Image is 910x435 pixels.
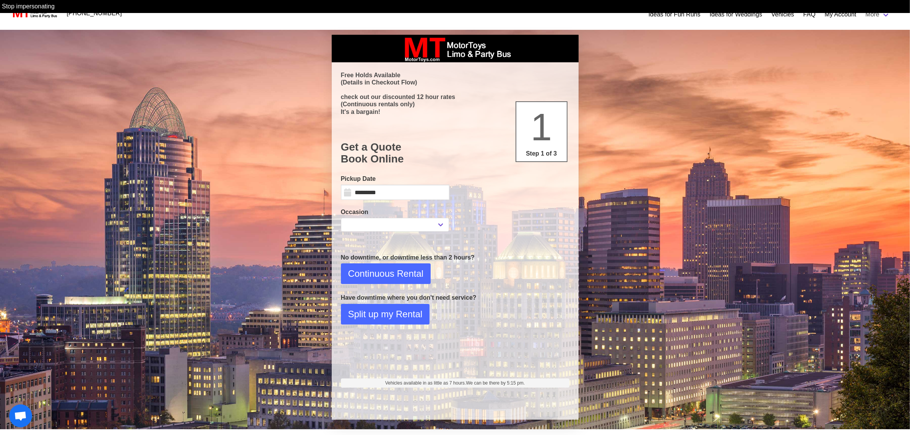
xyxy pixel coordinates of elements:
span: Continuous Rental [348,267,423,281]
img: MotorToys Logo [11,8,58,19]
a: FAQ [803,10,816,19]
button: Split up my Rental [341,304,430,325]
a: Stop impersonating [2,3,55,10]
p: (Continuous rentals only) [341,101,569,108]
p: (Details in Checkout Flow) [341,79,569,86]
h1: Get a Quote Book Online [341,141,569,165]
img: box_logo_brand.jpeg [398,35,513,62]
p: It's a bargain! [341,108,569,115]
label: Occasion [341,208,449,217]
p: No downtime, or downtime less than 2 hours? [341,253,569,262]
a: My Account [825,10,856,19]
a: Ideas for Fun Runs [649,10,701,19]
p: Free Holds Available [341,71,569,79]
button: Continuous Rental [341,263,431,284]
a: Ideas for Weddings [710,10,762,19]
label: Pickup Date [341,174,449,183]
span: Vehicles available in as little as 7 hours. [385,380,525,386]
span: Split up my Rental [348,307,423,321]
p: Step 1 of 3 [519,149,564,158]
p: Have downtime where you don't need service? [341,293,569,302]
span: 1 [531,106,552,148]
p: check out our discounted 12 hour rates [341,93,569,101]
a: [PHONE_NUMBER] [62,6,127,21]
a: Vehicles [771,10,794,19]
a: More [861,7,895,22]
span: We can be there by 5:15 pm. [466,380,525,386]
div: Open chat [9,404,32,427]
